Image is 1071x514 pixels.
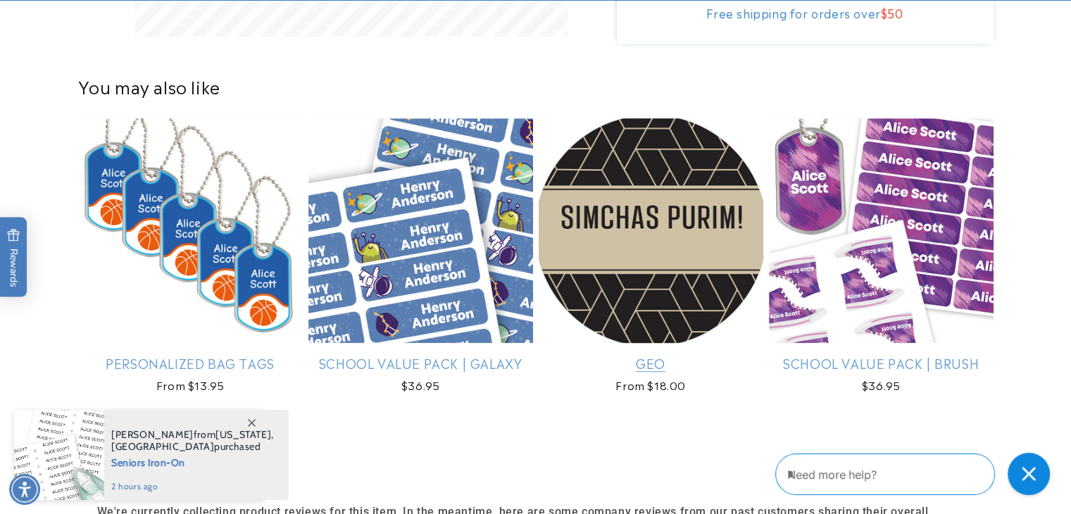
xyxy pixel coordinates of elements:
[7,229,20,287] span: Rewards
[78,75,994,97] h2: You may also like
[629,6,981,20] div: Free shipping for orders over
[775,448,1057,500] iframe: Gorgias Floating Chat
[887,4,903,21] span: 50
[881,4,888,21] span: $
[308,355,533,371] a: School Value Pack | Galaxy
[215,428,271,441] span: [US_STATE]
[769,355,994,371] a: School Value Pack | Brush
[111,440,214,453] span: [GEOGRAPHIC_DATA]
[111,429,274,453] span: from , purchased
[9,474,40,505] div: Accessibility Menu
[111,453,274,470] span: Seniors Iron-On
[539,355,763,371] a: Geo
[78,355,303,371] a: Personalized Bag Tags
[111,428,194,441] span: [PERSON_NAME]
[111,480,274,493] span: 2 hours ago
